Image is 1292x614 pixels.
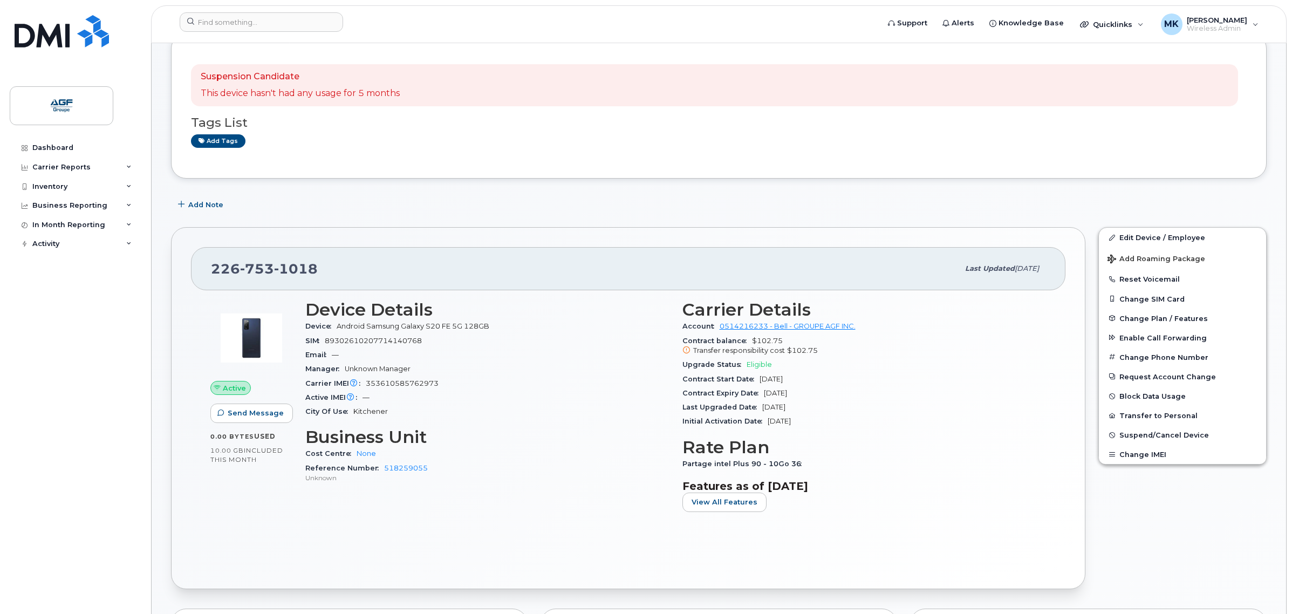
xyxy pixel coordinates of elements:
[1119,333,1207,342] span: Enable Call Forwarding
[1099,347,1266,367] button: Change Phone Number
[210,446,283,464] span: included this month
[1108,255,1205,265] span: Add Roaming Package
[210,433,254,440] span: 0.00 Bytes
[274,261,318,277] span: 1018
[305,464,384,472] span: Reference Number
[952,18,974,29] span: Alerts
[1187,24,1247,33] span: Wireless Admin
[305,393,363,401] span: Active IMEI
[325,337,422,345] span: 89302610207714140768
[1099,309,1266,328] button: Change Plan / Features
[1164,18,1179,31] span: MK
[880,12,935,34] a: Support
[191,134,245,148] a: Add tags
[897,18,927,29] span: Support
[682,322,720,330] span: Account
[305,322,337,330] span: Device
[1119,314,1208,322] span: Change Plan / Features
[762,403,785,411] span: [DATE]
[305,473,669,482] p: Unknown
[682,493,767,512] button: View All Features
[682,375,760,383] span: Contract Start Date
[305,300,669,319] h3: Device Details
[1245,567,1284,606] iframe: Messenger Launcher
[1015,264,1039,272] span: [DATE]
[1153,13,1266,35] div: Mehdi Kaid
[1072,13,1151,35] div: Quicklinks
[345,365,411,373] span: Unknown Manager
[305,379,366,387] span: Carrier IMEI
[363,393,370,401] span: —
[999,18,1064,29] span: Knowledge Base
[180,12,343,32] input: Find something...
[1099,228,1266,247] a: Edit Device / Employee
[720,322,856,330] a: 0514216233 - Bell - GROUPE AGF INC.
[305,351,332,359] span: Email
[682,480,1047,493] h3: Features as of [DATE]
[682,460,807,468] span: Partage intel Plus 90 - 10Go 36
[1099,445,1266,464] button: Change IMEI
[1099,386,1266,406] button: Block Data Usage
[1099,406,1266,425] button: Transfer to Personal
[682,438,1047,457] h3: Rate Plan
[682,337,752,345] span: Contract balance
[305,427,669,447] h3: Business Unit
[305,407,353,415] span: City Of Use
[692,497,757,507] span: View All Features
[1099,328,1266,347] button: Enable Call Forwarding
[357,449,376,458] a: None
[1099,289,1266,309] button: Change SIM Card
[210,404,293,423] button: Send Message
[201,87,400,100] p: This device hasn't had any usage for 5 months
[682,403,762,411] span: Last Upgraded Date
[768,417,791,425] span: [DATE]
[787,346,818,354] span: $102.75
[211,261,318,277] span: 226
[1119,431,1209,439] span: Suspend/Cancel Device
[305,365,345,373] span: Manager
[210,447,244,454] span: 10.00 GB
[682,360,747,369] span: Upgrade Status
[332,351,339,359] span: —
[1187,16,1247,24] span: [PERSON_NAME]
[228,408,284,418] span: Send Message
[337,322,489,330] span: Android Samsung Galaxy S20 FE 5G 128GB
[682,417,768,425] span: Initial Activation Date
[1093,20,1132,29] span: Quicklinks
[982,12,1071,34] a: Knowledge Base
[682,337,1047,356] span: $102.75
[1099,247,1266,269] button: Add Roaming Package
[305,449,357,458] span: Cost Centre
[171,195,233,214] button: Add Note
[682,300,1047,319] h3: Carrier Details
[1099,367,1266,386] button: Request Account Change
[693,346,785,354] span: Transfer responsibility cost
[764,389,787,397] span: [DATE]
[240,261,274,277] span: 753
[682,389,764,397] span: Contract Expiry Date
[254,432,276,440] span: used
[747,360,772,369] span: Eligible
[760,375,783,383] span: [DATE]
[305,337,325,345] span: SIM
[935,12,982,34] a: Alerts
[223,383,246,393] span: Active
[1099,425,1266,445] button: Suspend/Cancel Device
[366,379,439,387] span: 353610585762973
[188,200,223,210] span: Add Note
[1099,269,1266,289] button: Reset Voicemail
[191,116,1247,129] h3: Tags List
[219,305,284,370] img: image20231002-3703462-zm6wmn.jpeg
[353,407,388,415] span: Kitchener
[201,71,400,83] p: Suspension Candidate
[384,464,428,472] a: 518259055
[965,264,1015,272] span: Last updated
